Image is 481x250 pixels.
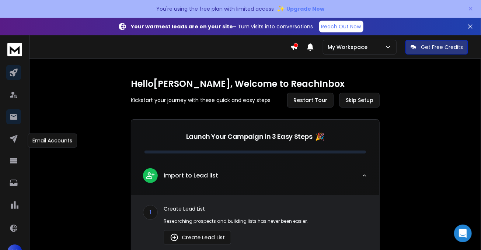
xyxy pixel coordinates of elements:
h1: Hello [PERSON_NAME] , Welcome to ReachInbox [131,78,380,90]
span: Upgrade Now [287,5,325,13]
img: lead [170,233,179,242]
p: My Workspace [328,43,370,51]
strong: Your warmest leads are on your site [131,23,233,30]
span: Skip Setup [346,96,373,104]
button: ✨Upgrade Now [277,1,325,16]
p: Create Lead List [164,205,367,212]
div: Open Intercom Messenger [454,225,472,242]
div: Email Accounts [28,134,77,148]
span: 🎉 [316,131,325,142]
span: ✨ [277,4,285,14]
img: logo [7,43,22,56]
button: Create Lead List [164,230,231,245]
p: Reach Out Now [321,23,361,30]
p: Launch Your Campaign in 3 Easy Steps [186,131,313,142]
p: Kickstart your journey with these quick and easy steps [131,96,271,104]
button: Get Free Credits [405,40,468,54]
img: lead [146,171,155,180]
button: leadImport to Lead list [131,162,379,195]
p: Researching prospects and building lists has never been easier. [164,218,367,224]
div: 1 [143,205,158,220]
p: You're using the free plan with limited access [157,5,274,13]
button: Restart Tour [287,93,334,108]
p: Import to Lead list [164,171,218,180]
p: Get Free Credits [421,43,463,51]
p: – Turn visits into conversations [131,23,313,30]
a: Reach Out Now [319,21,363,32]
button: Skip Setup [339,93,380,108]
